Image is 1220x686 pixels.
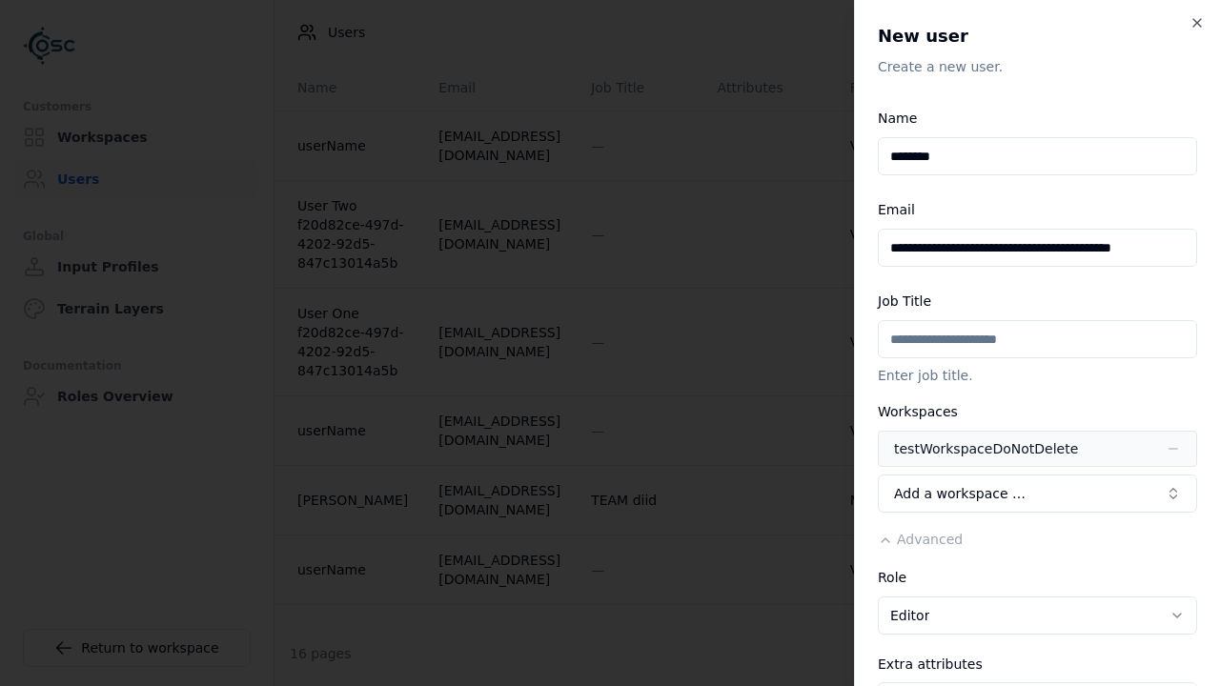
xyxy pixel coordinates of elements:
[878,111,917,126] label: Name
[894,484,1026,503] span: Add a workspace …
[878,293,931,309] label: Job Title
[894,439,1078,458] div: testWorkspaceDoNotDelete
[878,570,906,585] label: Role
[878,366,1197,385] p: Enter job title.
[878,404,958,419] label: Workspaces
[878,202,915,217] label: Email
[878,57,1197,76] p: Create a new user.
[897,532,963,547] span: Advanced
[878,657,1197,671] div: Extra attributes
[878,23,1197,50] h2: New user
[878,530,963,549] button: Advanced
